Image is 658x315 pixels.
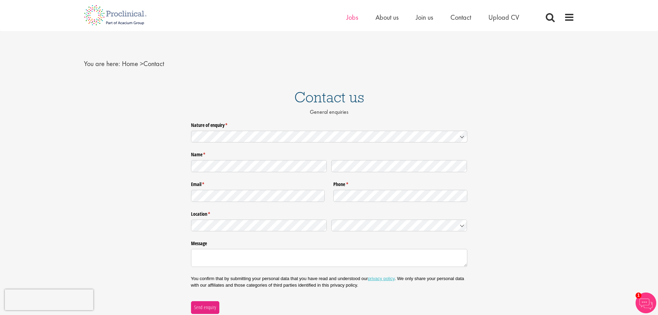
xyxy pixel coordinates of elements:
legend: Location [191,209,467,217]
input: First [191,160,327,172]
label: Phone [333,179,467,188]
span: Contact [122,59,164,68]
span: 1 [636,293,641,298]
a: Contact [450,13,471,22]
iframe: reCAPTCHA [5,289,93,310]
p: You confirm that by submitting your personal data that you have read and understood our . We only... [191,276,467,288]
a: Upload CV [488,13,519,22]
a: breadcrumb link to Home [122,59,138,68]
a: Join us [416,13,433,22]
input: State / Province / Region [191,220,327,232]
button: Send enquiry [191,301,219,314]
input: Country [331,220,467,232]
span: > [140,59,143,68]
span: You are here: [84,59,120,68]
span: Send enquiry [194,304,216,311]
legend: Name [191,149,467,158]
label: Nature of enquiry [191,119,467,128]
label: Email [191,179,325,188]
a: Jobs [346,13,358,22]
input: Last [331,160,467,172]
a: privacy policy [368,276,394,281]
img: Chatbot [636,293,656,313]
a: About us [375,13,399,22]
label: Message [191,238,467,247]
